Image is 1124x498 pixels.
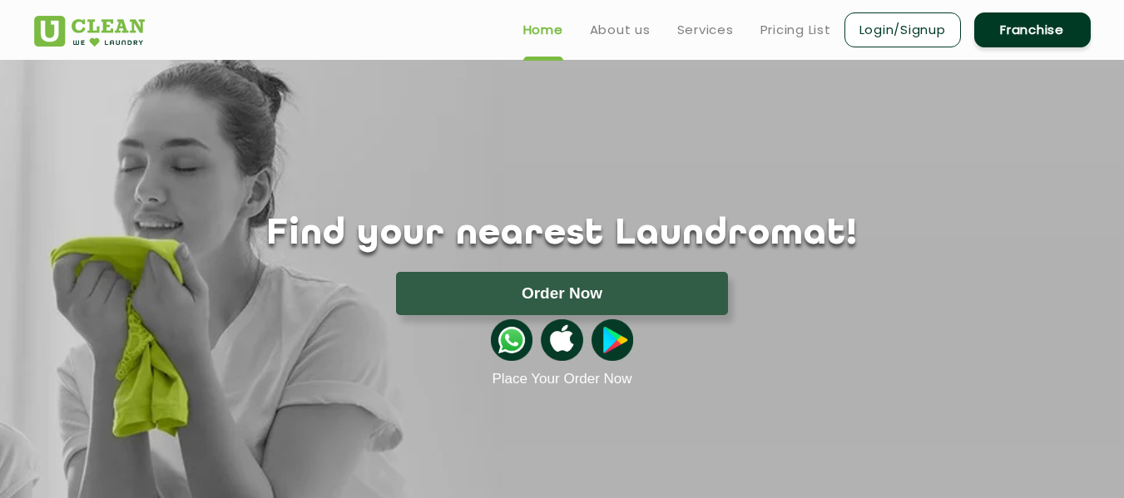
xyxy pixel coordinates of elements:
[34,16,145,47] img: UClean Laundry and Dry Cleaning
[492,371,631,387] a: Place Your Order Now
[523,20,563,40] a: Home
[974,12,1091,47] a: Franchise
[844,12,961,47] a: Login/Signup
[677,20,734,40] a: Services
[592,319,633,361] img: playstoreicon.png
[396,272,728,315] button: Order Now
[760,20,831,40] a: Pricing List
[22,214,1103,255] h1: Find your nearest Laundromat!
[590,20,651,40] a: About us
[541,319,582,361] img: apple-icon.png
[491,319,532,361] img: whatsappicon.png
